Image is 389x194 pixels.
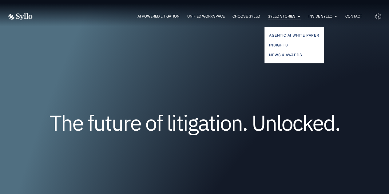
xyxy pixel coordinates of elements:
[308,14,332,19] a: Inside Syllo
[269,32,319,39] a: Agentic AI White Paper
[269,51,302,59] span: News & Awards
[269,42,319,49] a: Insights
[269,51,319,59] a: News & Awards
[187,14,225,19] a: Unified Workspace
[137,14,180,19] a: AI Powered Litigation
[345,14,362,19] a: Contact
[45,14,362,19] div: Menu Toggle
[45,14,362,19] nav: Menu
[269,42,288,49] span: Insights
[7,13,33,21] img: white logo
[232,14,260,19] a: Choose Syllo
[44,113,345,133] h1: The future of litigation. Unlocked.
[268,14,296,19] a: Syllo Stories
